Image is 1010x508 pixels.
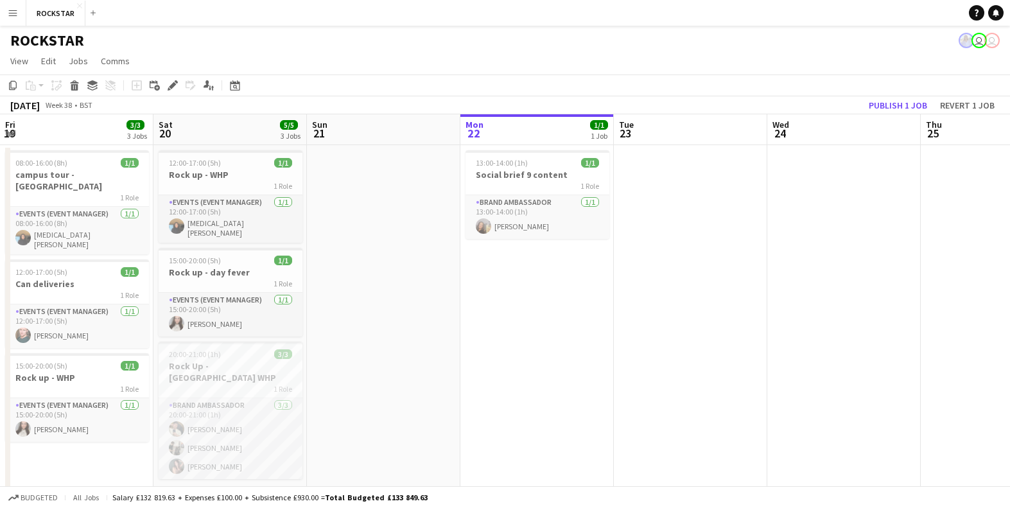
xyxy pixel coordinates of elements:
[159,150,302,243] app-job-card: 12:00-17:00 (5h)1/1Rock up - WHP1 RoleEvents (Event Manager)1/112:00-17:00 (5h)[MEDICAL_DATA][PER...
[26,1,85,26] button: ROCKSTAR
[10,31,84,50] h1: ROCKSTAR
[771,126,789,141] span: 24
[971,33,987,48] app-user-avatar: Ed Harvey
[935,97,1000,114] button: Revert 1 job
[984,33,1000,48] app-user-avatar: Ed Harvey
[126,120,144,130] span: 3/3
[274,279,292,288] span: 1 Role
[41,55,56,67] span: Edit
[476,158,528,168] span: 13:00-14:00 (1h)
[466,119,483,130] span: Mon
[64,53,93,69] a: Jobs
[274,349,292,359] span: 3/3
[274,256,292,265] span: 1/1
[159,293,302,337] app-card-role: Events (Event Manager)1/115:00-20:00 (5h)[PERSON_NAME]
[36,53,61,69] a: Edit
[924,126,942,141] span: 25
[617,126,634,141] span: 23
[274,384,292,394] span: 1 Role
[96,53,135,69] a: Comms
[581,158,599,168] span: 1/1
[169,256,221,265] span: 15:00-20:00 (5h)
[159,169,302,180] h3: Rock up - WHP
[159,398,302,479] app-card-role: Brand Ambassador3/320:00-21:00 (1h)[PERSON_NAME][PERSON_NAME][PERSON_NAME]
[5,150,149,254] app-job-card: 08:00-16:00 (8h)1/1campus tour - [GEOGRAPHIC_DATA]1 RoleEvents (Event Manager)1/108:00-16:00 (8h)...
[5,278,149,290] h3: Can deliveries
[464,126,483,141] span: 22
[772,119,789,130] span: Wed
[121,361,139,371] span: 1/1
[466,195,609,239] app-card-role: Brand Ambassador1/113:00-14:00 (1h)[PERSON_NAME]
[169,158,221,168] span: 12:00-17:00 (5h)
[619,119,634,130] span: Tue
[80,100,92,110] div: BST
[120,290,139,300] span: 1 Role
[5,119,15,130] span: Fri
[926,119,942,130] span: Thu
[5,259,149,348] app-job-card: 12:00-17:00 (5h)1/1Can deliveries1 RoleEvents (Event Manager)1/112:00-17:00 (5h)[PERSON_NAME]
[159,195,302,243] app-card-role: Events (Event Manager)1/112:00-17:00 (5h)[MEDICAL_DATA][PERSON_NAME]
[5,398,149,442] app-card-role: Events (Event Manager)1/115:00-20:00 (5h)[PERSON_NAME]
[466,150,609,239] app-job-card: 13:00-14:00 (1h)1/1Social brief 9 content1 RoleBrand Ambassador1/113:00-14:00 (1h)[PERSON_NAME]
[159,360,302,383] h3: Rock Up - [GEOGRAPHIC_DATA] WHP
[112,493,428,502] div: Salary £132 819.63 + Expenses £100.00 + Subsistence £930.00 =
[121,267,139,277] span: 1/1
[15,267,67,277] span: 12:00-17:00 (5h)
[42,100,74,110] span: Week 38
[159,342,302,479] app-job-card: 20:00-21:00 (1h)3/3Rock Up - [GEOGRAPHIC_DATA] WHP1 RoleBrand Ambassador3/320:00-21:00 (1h)[PERSO...
[169,349,221,359] span: 20:00-21:00 (1h)
[121,158,139,168] span: 1/1
[864,97,932,114] button: Publish 1 job
[157,126,173,141] span: 20
[127,131,147,141] div: 3 Jobs
[3,126,15,141] span: 19
[580,181,599,191] span: 1 Role
[281,131,300,141] div: 3 Jobs
[280,120,298,130] span: 5/5
[6,491,60,505] button: Budgeted
[10,55,28,67] span: View
[5,304,149,348] app-card-role: Events (Event Manager)1/112:00-17:00 (5h)[PERSON_NAME]
[159,248,302,337] app-job-card: 15:00-20:00 (5h)1/1Rock up - day fever1 RoleEvents (Event Manager)1/115:00-20:00 (5h)[PERSON_NAME]
[69,55,88,67] span: Jobs
[959,33,974,48] app-user-avatar: Lucy Hillier
[5,207,149,254] app-card-role: Events (Event Manager)1/108:00-16:00 (8h)[MEDICAL_DATA][PERSON_NAME]
[101,55,130,67] span: Comms
[310,126,327,141] span: 21
[5,372,149,383] h3: Rock up - WHP
[591,131,607,141] div: 1 Job
[274,158,292,168] span: 1/1
[120,384,139,394] span: 1 Role
[159,119,173,130] span: Sat
[590,120,608,130] span: 1/1
[159,267,302,278] h3: Rock up - day fever
[15,158,67,168] span: 08:00-16:00 (8h)
[5,169,149,192] h3: campus tour - [GEOGRAPHIC_DATA]
[466,169,609,180] h3: Social brief 9 content
[5,353,149,442] app-job-card: 15:00-20:00 (5h)1/1Rock up - WHP1 RoleEvents (Event Manager)1/115:00-20:00 (5h)[PERSON_NAME]
[10,99,40,112] div: [DATE]
[274,181,292,191] span: 1 Role
[312,119,327,130] span: Sun
[120,193,139,202] span: 1 Role
[5,53,33,69] a: View
[325,493,428,502] span: Total Budgeted £133 849.63
[71,493,101,502] span: All jobs
[15,361,67,371] span: 15:00-20:00 (5h)
[21,493,58,502] span: Budgeted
